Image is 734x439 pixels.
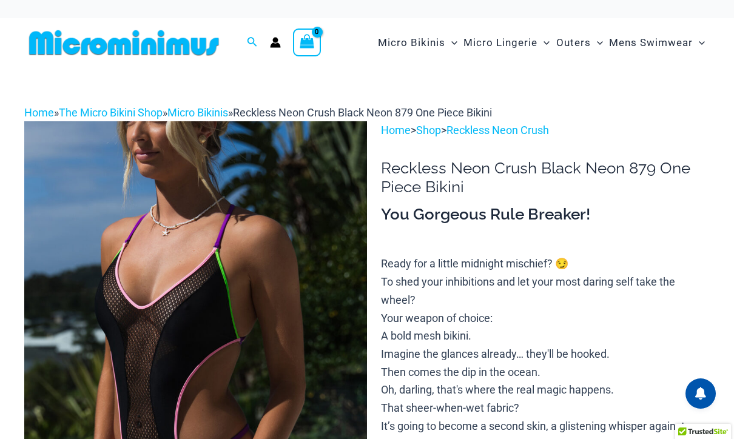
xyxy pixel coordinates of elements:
a: Search icon link [247,35,258,50]
span: Menu Toggle [591,27,603,58]
span: Menu Toggle [693,27,705,58]
span: Micro Lingerie [463,27,537,58]
a: Micro LingerieMenu ToggleMenu Toggle [460,24,553,61]
a: Home [24,106,54,119]
a: Mens SwimwearMenu ToggleMenu Toggle [606,24,708,61]
span: Reckless Neon Crush Black Neon 879 One Piece Bikini [233,106,492,119]
span: Menu Toggle [445,27,457,58]
a: The Micro Bikini Shop [59,106,163,119]
img: MM SHOP LOGO FLAT [24,29,224,56]
a: Micro BikinisMenu ToggleMenu Toggle [375,24,460,61]
nav: Site Navigation [373,22,710,63]
span: Micro Bikinis [378,27,445,58]
span: Mens Swimwear [609,27,693,58]
p: > > [381,121,710,139]
a: Home [381,124,411,136]
h3: You Gorgeous Rule Breaker! [381,204,710,225]
a: View Shopping Cart, empty [293,28,321,56]
span: » » » [24,106,492,119]
a: OutersMenu ToggleMenu Toggle [553,24,606,61]
h1: Reckless Neon Crush Black Neon 879 One Piece Bikini [381,159,710,196]
span: Outers [556,27,591,58]
a: Micro Bikinis [167,106,228,119]
a: Reckless Neon Crush [446,124,549,136]
a: Account icon link [270,37,281,48]
span: Menu Toggle [537,27,550,58]
a: Shop [416,124,441,136]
